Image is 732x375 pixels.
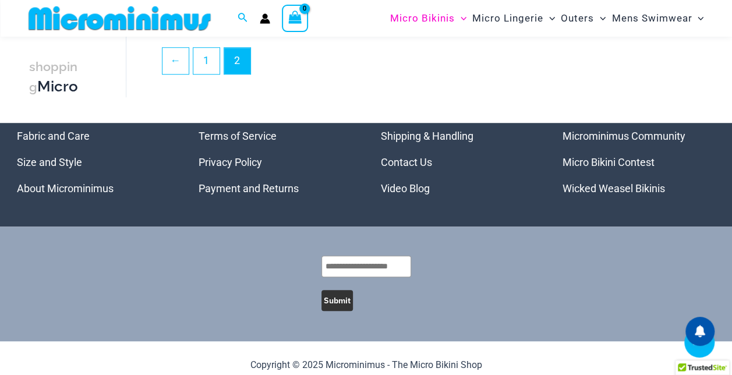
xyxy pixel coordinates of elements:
[193,48,220,74] a: Page 1
[17,182,114,194] a: About Microminimus
[563,130,685,142] a: Microminimus Community
[386,2,709,35] nav: Site Navigation
[238,11,248,26] a: Search icon link
[609,3,706,33] a: Mens SwimwearMenu ToggleMenu Toggle
[162,48,189,74] a: ←
[594,3,606,33] span: Menu Toggle
[692,3,703,33] span: Menu Toggle
[29,56,85,156] h3: Micro Bikini Bottoms
[17,123,170,201] aside: Footer Widget 1
[472,3,543,33] span: Micro Lingerie
[563,123,716,201] nav: Menu
[381,130,473,142] a: Shipping & Handling
[29,59,77,94] span: shopping
[561,3,594,33] span: Outers
[611,3,692,33] span: Mens Swimwear
[282,5,309,31] a: View Shopping Cart, empty
[199,130,277,142] a: Terms of Service
[543,3,555,33] span: Menu Toggle
[381,182,430,194] a: Video Blog
[563,156,655,168] a: Micro Bikini Contest
[381,123,534,201] nav: Menu
[321,290,353,311] button: Submit
[469,3,558,33] a: Micro LingerieMenu ToggleMenu Toggle
[199,123,352,201] aside: Footer Widget 2
[224,48,250,74] span: Page 2
[199,156,262,168] a: Privacy Policy
[455,3,466,33] span: Menu Toggle
[260,13,270,24] a: Account icon link
[24,5,215,31] img: MM SHOP LOGO FLAT
[381,123,534,201] aside: Footer Widget 3
[390,3,455,33] span: Micro Bikinis
[563,123,716,201] aside: Footer Widget 4
[17,130,90,142] a: Fabric and Care
[563,182,665,194] a: Wicked Weasel Bikinis
[17,156,82,168] a: Size and Style
[161,47,708,81] nav: Product Pagination
[199,123,352,201] nav: Menu
[558,3,609,33] a: OutersMenu ToggleMenu Toggle
[17,356,716,374] p: Copyright © 2025 Microminimus - The Micro Bikini Shop
[17,123,170,201] nav: Menu
[387,3,469,33] a: Micro BikinisMenu ToggleMenu Toggle
[199,182,299,194] a: Payment and Returns
[381,156,432,168] a: Contact Us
